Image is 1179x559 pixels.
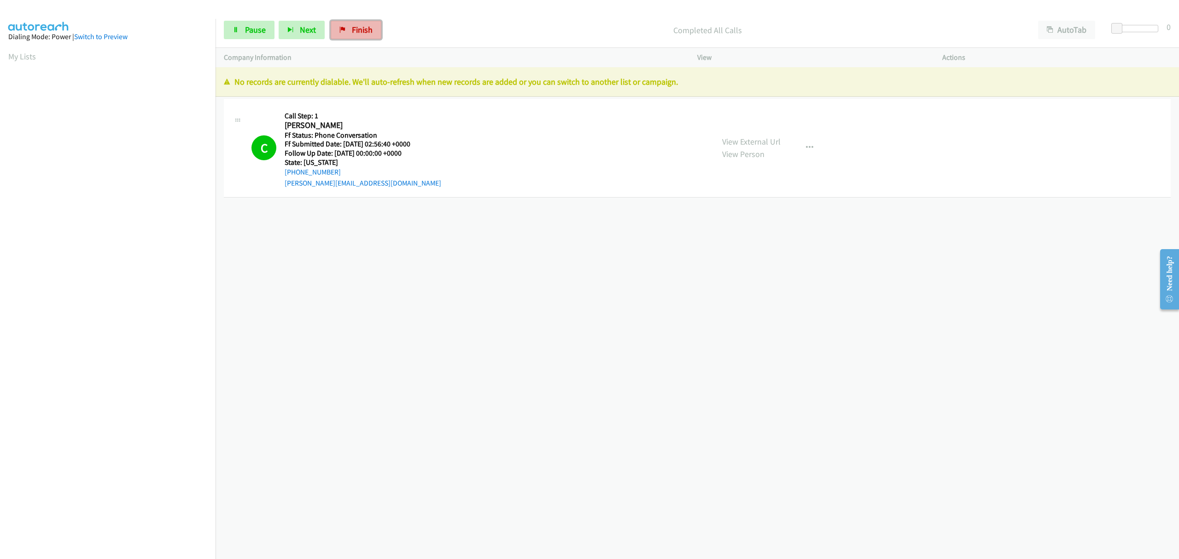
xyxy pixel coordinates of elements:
[245,24,266,35] span: Pause
[285,120,422,131] h2: [PERSON_NAME]
[722,136,781,147] a: View External Url
[285,111,441,121] h5: Call Step: 1
[224,76,1171,88] p: No records are currently dialable. We'll auto-refresh when new records are added or you can switc...
[8,31,207,42] div: Dialing Mode: Power |
[285,179,441,187] a: [PERSON_NAME][EMAIL_ADDRESS][DOMAIN_NAME]
[224,52,681,63] p: Company Information
[224,21,274,39] a: Pause
[722,149,765,159] a: View Person
[394,24,1021,36] p: Completed All Calls
[1153,243,1179,316] iframe: Resource Center
[285,168,341,176] a: [PHONE_NUMBER]
[285,131,441,140] h5: Ff Status: Phone Conversation
[8,51,36,62] a: My Lists
[74,32,128,41] a: Switch to Preview
[300,24,316,35] span: Next
[8,71,216,508] iframe: Dialpad
[1167,21,1171,33] div: 0
[942,52,1171,63] p: Actions
[285,140,441,149] h5: Ff Submitted Date: [DATE] 02:56:40 +0000
[285,158,441,167] h5: State: [US_STATE]
[352,24,373,35] span: Finish
[279,21,325,39] button: Next
[1116,25,1158,32] div: Delay between calls (in seconds)
[331,21,381,39] a: Finish
[251,135,276,160] h1: C
[697,52,926,63] p: View
[1038,21,1095,39] button: AutoTab
[285,149,441,158] h5: Follow Up Date: [DATE] 00:00:00 +0000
